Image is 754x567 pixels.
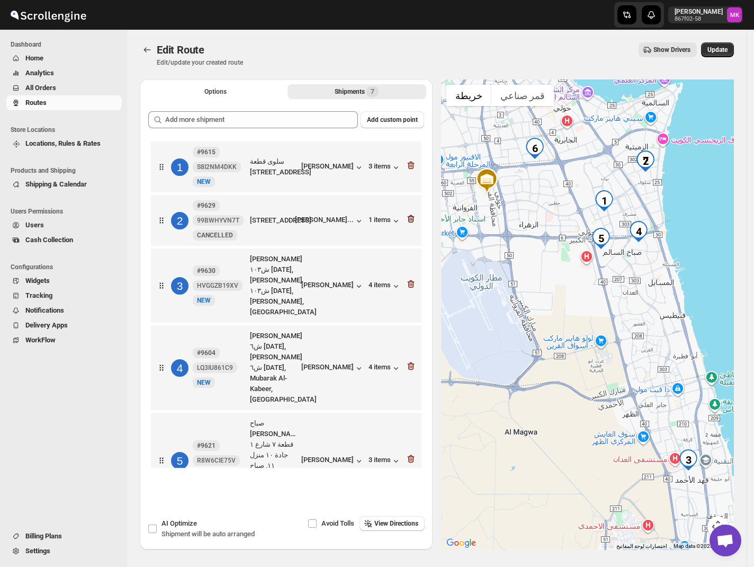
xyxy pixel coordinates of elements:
div: 2 [171,212,188,229]
div: Shipments [335,86,379,97]
span: Widgets [25,277,50,285]
div: 5 [171,452,188,469]
div: سلوى قطعة [STREET_ADDRESS] [250,156,297,178]
button: [PERSON_NAME] [301,281,364,291]
button: Tracking [6,288,122,303]
span: CANCELLED [197,232,233,239]
div: 7 [635,150,656,172]
span: Avoid Tolls [321,519,354,527]
span: S8I2NM4DKK [197,163,237,171]
button: All Orders [6,81,122,95]
p: Edit/update your created route [157,58,243,67]
input: Add more shipment [165,111,358,128]
span: Show Drivers [653,46,690,54]
span: Edit Route [157,43,204,56]
span: Mostafa Khalifa [727,7,742,22]
span: NEW [197,297,211,304]
button: Routes [6,95,122,110]
div: 1 items [369,216,401,226]
div: [PERSON_NAME] ش٦ [DATE], [PERSON_NAME] ش٦ [DATE], Mubarak Al-Kabeer, [GEOGRAPHIC_DATA] [250,331,297,405]
a: دردشة مفتوحة [710,525,741,556]
button: Users [6,218,122,233]
button: Locations, Rules & Rates [6,136,122,151]
span: 99BWHYVN7T [197,216,239,225]
button: User menu [668,6,743,23]
div: [PERSON_NAME]... [295,216,354,224]
b: #9621 [197,442,216,449]
button: 3 items [369,162,401,173]
button: All Route Options [146,84,285,99]
div: Selected Shipments [140,103,433,472]
button: [PERSON_NAME] [301,162,364,173]
button: 4 items [369,281,401,291]
button: Widgets [6,273,122,288]
span: Configurations [11,263,122,271]
text: MK [730,12,740,19]
span: AI Optimize [161,519,197,527]
span: Settings [25,547,50,555]
button: Delivery Apps [6,318,122,333]
p: [PERSON_NAME] [675,7,723,16]
span: Store Locations [11,126,122,134]
span: Routes [25,99,47,107]
div: 3 [678,449,699,471]
div: 2#9629 99BWHYVN7TNewCANCELLED[STREET_ADDRESS][PERSON_NAME]...1 items [151,195,421,246]
b: #9630 [197,267,216,274]
button: 4 items [369,363,401,374]
a: ‏فتح هذه المنطقة في "خرائط Google" (يؤدي ذلك إلى فتح نافذة جديدة) [444,536,479,550]
span: Notifications [25,306,64,314]
span: Users [25,221,44,229]
div: 1 [594,190,615,211]
button: [PERSON_NAME] [301,456,364,466]
span: Map data ©2025 [674,543,713,549]
div: [STREET_ADDRESS] [250,215,291,226]
span: Home [25,54,43,62]
span: Update [707,46,728,54]
span: Analytics [25,69,54,77]
span: Users Permissions [11,207,122,216]
span: Cash Collection [25,236,73,244]
div: 1#9615 S8I2NM4DKKNewNEWسلوى قطعة [STREET_ADDRESS][PERSON_NAME]3 items [151,141,421,192]
span: Add custom point [367,116,418,124]
button: Home [6,51,122,66]
span: HVGGZB19XV [197,281,238,290]
div: 3#9630 HVGGZB19XVNewNEW[PERSON_NAME] ش١٠٣ [DATE], [PERSON_NAME] ش١٠٣ [DATE], [PERSON_NAME], [GEOG... [151,249,421,323]
button: [PERSON_NAME]... [295,216,364,226]
span: NEW [197,178,211,185]
button: Add custom point [361,111,424,128]
div: صباح [PERSON_NAME] قطعة ٧ شارع ١ جادة ١٠ منزل ١١, صباح [PERSON_NAME] قطعة ٧ شارع ١ جادة ١٠ ... [250,418,297,503]
b: #9629 [197,202,216,209]
span: Shipment will be auto arranged [161,530,255,538]
div: 4 [628,221,649,242]
span: LQ3IU861C9 [197,364,233,372]
button: Billing Plans [6,529,122,544]
div: 5#9621 R8W6CIE75VNewNEWصباح [PERSON_NAME] قطعة ٧ شارع ١ جادة ١٠ منزل ١١, صباح [PERSON_NAME] قطعة ... [151,413,421,508]
button: Analytics [6,66,122,81]
span: 7 [371,87,374,96]
div: 5 [590,228,612,249]
p: 867f02-58 [675,16,723,22]
div: [PERSON_NAME] ش١٠٣ [DATE], [PERSON_NAME] ش١٠٣ [DATE], [PERSON_NAME], [GEOGRAPHIC_DATA] [250,254,297,317]
b: #9604 [197,349,216,357]
span: View Directions [374,519,418,528]
img: ScrollEngine [8,2,88,28]
span: Locations, Rules & Rates [25,139,101,147]
button: Notifications [6,303,122,318]
button: Cash Collection [6,233,122,247]
span: R8W6CIE75V [197,456,236,465]
button: Settings [6,544,122,559]
div: 4#9604 LQ3IU861C9NewNEW[PERSON_NAME] ش٦ [DATE], [PERSON_NAME] ش٦ [DATE], Mubarak Al-Kabeer, [GEOG... [151,325,421,410]
span: All Orders [25,84,56,92]
span: Tracking [25,291,52,299]
button: [PERSON_NAME] [301,363,364,374]
button: Selected Shipments [288,84,427,99]
div: 3 [171,277,188,295]
button: 3 items [369,456,401,466]
button: عرض خريطة الشارع [446,85,491,106]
